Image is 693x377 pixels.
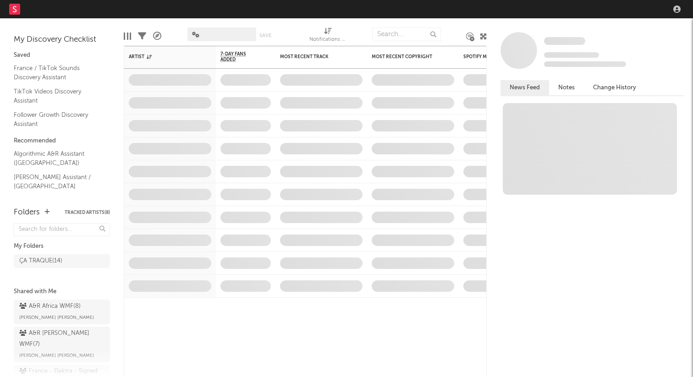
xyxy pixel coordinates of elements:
[14,207,40,218] div: Folders
[14,63,101,82] a: France / TikTok Sounds Discovery Assistant
[14,300,110,324] a: A&R Africa WMF(8)[PERSON_NAME] [PERSON_NAME]
[280,54,349,60] div: Most Recent Track
[65,210,110,215] button: Tracked Artists(8)
[14,34,110,45] div: My Discovery Checklist
[14,223,110,236] input: Search for folders...
[19,328,102,350] div: A&R [PERSON_NAME] WMF ( 7 )
[19,350,94,361] span: [PERSON_NAME] [PERSON_NAME]
[153,23,161,49] div: A&R Pipeline
[544,37,585,45] span: Some Artist
[14,172,101,191] a: [PERSON_NAME] Assistant / [GEOGRAPHIC_DATA]
[220,51,257,62] span: 7-Day Fans Added
[138,23,146,49] div: Filters
[549,80,584,95] button: Notes
[463,54,532,60] div: Spotify Monthly Listeners
[544,61,626,67] span: 0 fans last week
[372,27,441,41] input: Search...
[14,50,110,61] div: Saved
[19,312,94,323] span: [PERSON_NAME] [PERSON_NAME]
[124,23,131,49] div: Edit Columns
[19,301,81,312] div: A&R Africa WMF ( 8 )
[14,254,110,268] a: ÇA TRAQUE(14)
[544,52,599,58] span: Tracking Since: [DATE]
[14,241,110,252] div: My Folders
[584,80,645,95] button: Change History
[500,80,549,95] button: News Feed
[14,149,101,168] a: Algorithmic A&R Assistant ([GEOGRAPHIC_DATA])
[14,327,110,362] a: A&R [PERSON_NAME] WMF(7)[PERSON_NAME] [PERSON_NAME]
[19,256,62,267] div: ÇA TRAQUE ( 14 )
[544,37,585,46] a: Some Artist
[14,286,110,297] div: Shared with Me
[14,136,110,147] div: Recommended
[129,54,198,60] div: Artist
[259,33,271,38] button: Save
[14,87,101,105] a: TikTok Videos Discovery Assistant
[14,110,101,129] a: Follower Growth Discovery Assistant
[309,34,346,45] div: Notifications (Artist)
[372,54,440,60] div: Most Recent Copyright
[309,23,346,49] div: Notifications (Artist)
